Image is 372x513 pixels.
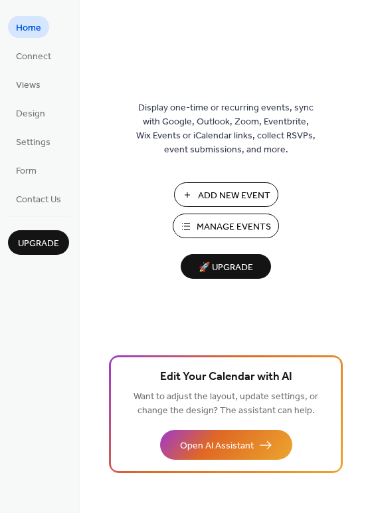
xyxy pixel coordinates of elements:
span: Contact Us [16,193,61,207]
a: Home [8,16,49,38]
span: Design [16,107,45,121]
span: Add New Event [198,189,270,203]
a: Connect [8,45,59,67]
span: Form [16,164,37,178]
button: Open AI Assistant [160,430,292,460]
span: Want to adjust the layout, update settings, or change the design? The assistant can help. [134,388,318,420]
a: Contact Us [8,188,69,210]
span: Display one-time or recurring events, sync with Google, Outlook, Zoom, Eventbrite, Wix Events or ... [136,101,316,157]
span: Home [16,21,41,35]
a: Form [8,159,45,181]
button: Upgrade [8,230,69,255]
span: Views [16,79,41,92]
span: Connect [16,50,51,64]
span: Upgrade [18,237,59,251]
a: Design [8,102,53,124]
button: Manage Events [173,214,279,238]
button: Add New Event [174,182,278,207]
span: 🚀 Upgrade [189,259,263,277]
span: Settings [16,136,50,150]
span: Open AI Assistant [180,439,254,453]
a: Views [8,73,48,95]
span: Manage Events [197,220,271,234]
a: Settings [8,130,58,152]
button: 🚀 Upgrade [181,254,271,279]
span: Edit Your Calendar with AI [160,368,292,387]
